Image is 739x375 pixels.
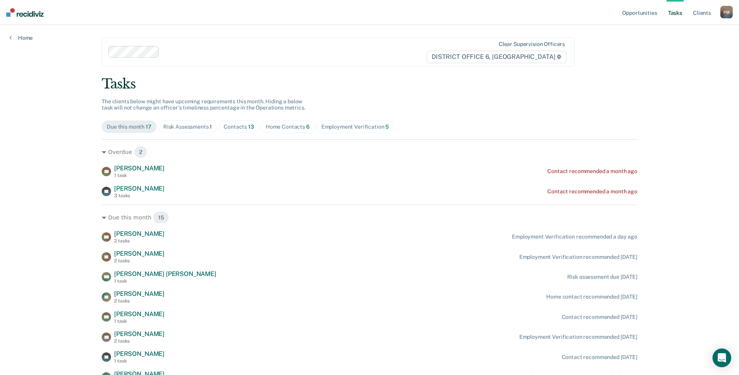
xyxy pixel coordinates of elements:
[114,330,164,338] span: [PERSON_NAME]
[321,124,389,130] div: Employment Verification
[114,250,164,257] span: [PERSON_NAME]
[114,318,164,324] div: 1 task
[720,6,733,18] button: PM
[114,358,164,364] div: 1 task
[248,124,254,130] span: 13
[107,124,152,130] div: Due this month
[102,211,637,224] div: Due this month 15
[102,98,305,111] span: The clients below might have upcoming requirements this month. Hiding a below task will not chang...
[114,278,216,284] div: 1 task
[547,168,637,175] div: Contact recommended a month ago
[114,165,164,172] span: [PERSON_NAME]
[427,51,566,63] span: DISTRICT OFFICE 6, [GEOGRAPHIC_DATA]
[385,124,389,130] span: 5
[224,124,254,130] div: Contacts
[546,294,637,300] div: Home contact recommended [DATE]
[266,124,310,130] div: Home Contacts
[114,270,216,278] span: [PERSON_NAME] [PERSON_NAME]
[114,350,164,357] span: [PERSON_NAME]
[567,274,637,280] div: Risk assessment due [DATE]
[562,354,637,361] div: Contact recommended [DATE]
[547,188,637,195] div: Contact recommended a month ago
[114,258,164,264] div: 2 tasks
[512,233,637,240] div: Employment Verification recommended a day ago
[114,290,164,297] span: [PERSON_NAME]
[114,310,164,318] span: [PERSON_NAME]
[146,124,152,130] span: 17
[114,238,164,244] div: 2 tasks
[163,124,212,130] div: Risk Assessments
[114,298,164,304] div: 2 tasks
[519,334,637,340] div: Employment Verification recommended [DATE]
[102,76,637,92] div: Tasks
[134,146,147,158] span: 2
[499,41,565,48] div: Clear supervision officers
[114,338,164,344] div: 2 tasks
[114,230,164,237] span: [PERSON_NAME]
[9,34,33,41] a: Home
[114,173,164,178] div: 1 task
[306,124,310,130] span: 6
[114,185,164,192] span: [PERSON_NAME]
[210,124,212,130] span: 1
[720,6,733,18] div: P M
[713,348,731,367] div: Open Intercom Messenger
[114,193,164,198] div: 3 tasks
[562,314,637,320] div: Contact recommended [DATE]
[6,8,44,17] img: Recidiviz
[102,146,637,158] div: Overdue 2
[519,254,637,260] div: Employment Verification recommended [DATE]
[153,211,169,224] span: 15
